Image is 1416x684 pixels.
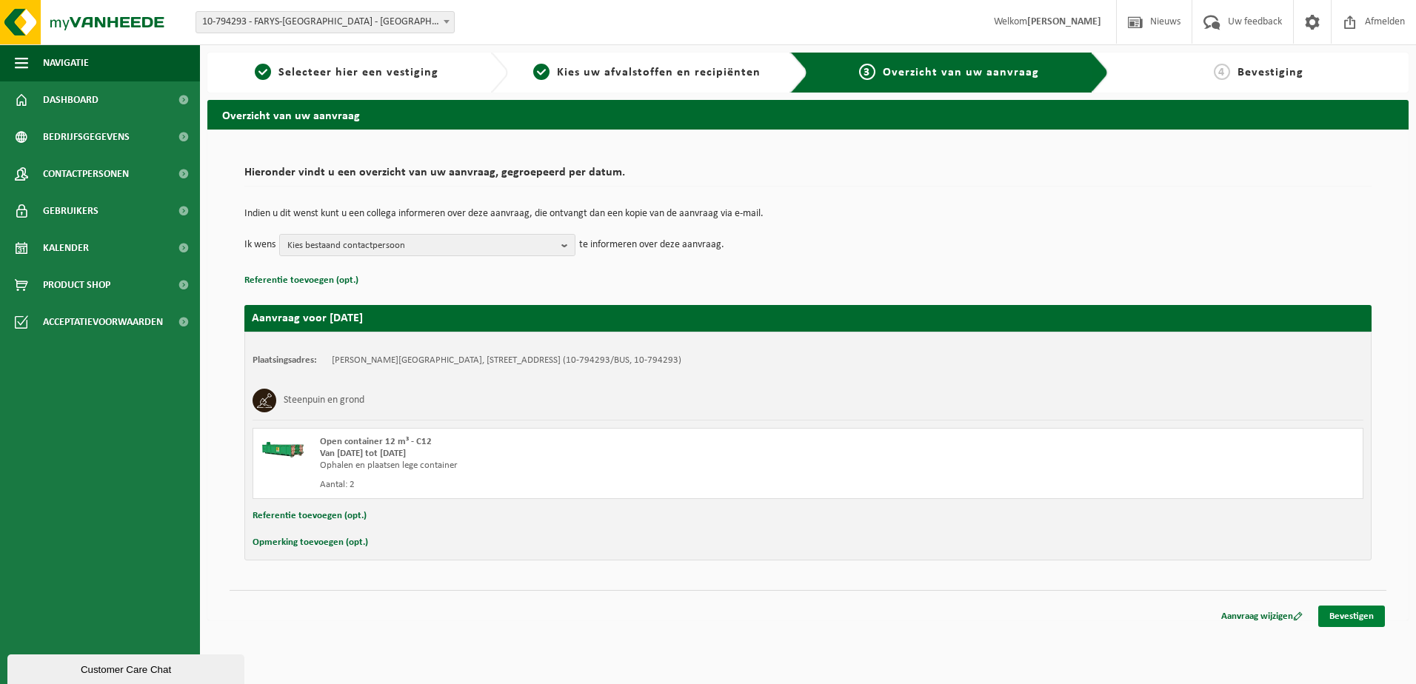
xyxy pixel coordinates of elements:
[244,167,1372,187] h2: Hieronder vindt u een overzicht van uw aanvraag, gegroepeerd per datum.
[287,235,555,257] span: Kies bestaand contactpersoon
[1210,606,1314,627] a: Aanvraag wijzigen
[43,229,89,266] span: Kalender
[43,81,98,118] span: Dashboard
[253,533,368,552] button: Opmerking toevoegen (opt.)
[207,100,1409,129] h2: Overzicht van uw aanvraag
[1214,64,1230,80] span: 4
[252,312,363,324] strong: Aanvraag voor [DATE]
[255,64,271,80] span: 1
[320,449,406,458] strong: Van [DATE] tot [DATE]
[515,64,779,81] a: 2Kies uw afvalstoffen en recipiënten
[244,271,358,290] button: Referentie toevoegen (opt.)
[43,155,129,192] span: Contactpersonen
[215,64,478,81] a: 1Selecteer hier een vestiging
[43,44,89,81] span: Navigatie
[1238,67,1303,78] span: Bevestiging
[883,67,1039,78] span: Overzicht van uw aanvraag
[43,266,110,304] span: Product Shop
[196,12,454,33] span: 10-794293 - FARYS-ASSE - ASSE
[859,64,875,80] span: 3
[43,118,130,155] span: Bedrijfsgegevens
[253,355,317,365] strong: Plaatsingsadres:
[533,64,550,80] span: 2
[278,67,438,78] span: Selecteer hier een vestiging
[320,437,432,446] span: Open container 12 m³ - C12
[320,460,867,472] div: Ophalen en plaatsen lege container
[43,304,163,341] span: Acceptatievoorwaarden
[43,192,98,229] span: Gebruikers
[1027,16,1101,27] strong: [PERSON_NAME]
[196,11,455,33] span: 10-794293 - FARYS-ASSE - ASSE
[244,234,275,256] p: Ik wens
[253,506,367,526] button: Referentie toevoegen (opt.)
[244,209,1372,219] p: Indien u dit wenst kunt u een collega informeren over deze aanvraag, die ontvangt dan een kopie v...
[557,67,761,78] span: Kies uw afvalstoffen en recipiënten
[320,479,867,491] div: Aantal: 2
[261,436,305,458] img: HK-XC-12-GN-00.png
[284,389,364,412] h3: Steenpuin en grond
[332,355,681,366] td: [PERSON_NAME][GEOGRAPHIC_DATA], [STREET_ADDRESS] (10-794293/BUS, 10-794293)
[279,234,575,256] button: Kies bestaand contactpersoon
[7,651,247,684] iframe: chat widget
[579,234,724,256] p: te informeren over deze aanvraag.
[1318,606,1385,627] a: Bevestigen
